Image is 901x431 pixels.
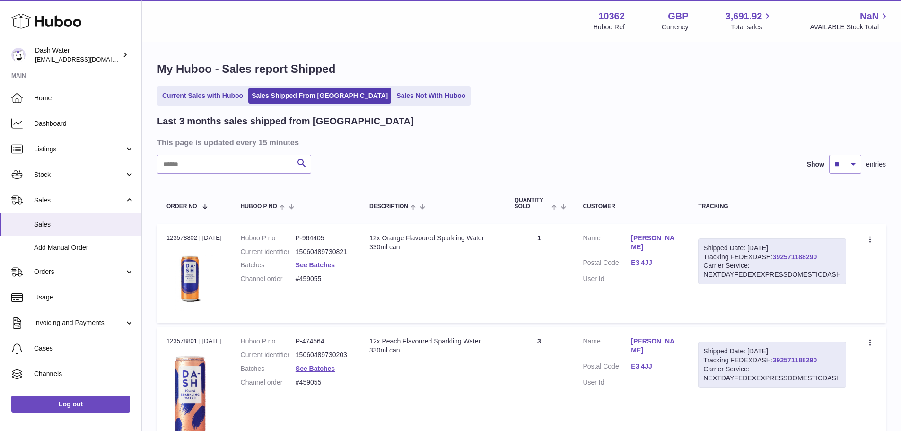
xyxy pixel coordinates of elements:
[296,337,350,346] dd: P-474564
[631,234,679,252] a: [PERSON_NAME]
[668,10,688,23] strong: GBP
[598,10,625,23] strong: 10362
[248,88,391,104] a: Sales Shipped From [GEOGRAPHIC_DATA]
[631,337,679,355] a: [PERSON_NAME]
[34,369,134,378] span: Channels
[35,55,139,63] span: [EMAIL_ADDRESS][DOMAIN_NAME]
[296,365,335,372] a: See Batches
[703,244,841,253] div: Shipped Date: [DATE]
[773,253,817,261] a: 392571188290
[241,234,296,243] dt: Huboo P no
[34,344,134,353] span: Cases
[296,247,350,256] dd: 15060489730821
[296,261,335,269] a: See Batches
[157,62,886,77] h1: My Huboo - Sales report Shipped
[369,337,496,355] div: 12x Peach Flavoured Sparkling Water 330ml can
[166,234,222,242] div: 123578802 | [DATE]
[241,274,296,283] dt: Channel order
[807,160,824,169] label: Show
[166,337,222,345] div: 123578801 | [DATE]
[35,46,120,64] div: Dash Water
[369,234,496,252] div: 12x Orange Flavoured Sparkling Water 330ml can
[583,234,631,254] dt: Name
[159,88,246,104] a: Current Sales with Huboo
[731,23,773,32] span: Total sales
[34,119,134,128] span: Dashboard
[241,337,296,346] dt: Huboo P no
[703,261,841,279] div: Carrier Service: NEXTDAYFEDEXEXPRESSDOMESTICDASH
[631,258,679,267] a: E3 4JJ
[296,274,350,283] dd: #459055
[860,10,879,23] span: NaN
[583,203,679,210] div: Customer
[583,258,631,270] dt: Postal Code
[296,378,350,387] dd: #459055
[241,247,296,256] dt: Current identifier
[34,220,134,229] span: Sales
[593,23,625,32] div: Huboo Ref
[505,224,574,323] td: 1
[583,274,631,283] dt: User Id
[34,145,124,154] span: Listings
[296,234,350,243] dd: P-964405
[241,378,296,387] dt: Channel order
[34,243,134,252] span: Add Manual Order
[866,160,886,169] span: entries
[703,365,841,383] div: Carrier Service: NEXTDAYFEDEXEXPRESSDOMESTICDASH
[34,318,124,327] span: Invoicing and Payments
[698,342,846,388] div: Tracking FEDEXDASH:
[157,137,884,148] h3: This page is updated every 15 minutes
[583,337,631,357] dt: Name
[698,203,846,210] div: Tracking
[631,362,679,371] a: E3 4JJ
[11,396,130,413] a: Log out
[34,94,134,103] span: Home
[703,347,841,356] div: Shipped Date: [DATE]
[726,10,773,32] a: 3,691.92 Total sales
[369,203,408,210] span: Description
[11,48,26,62] img: internalAdmin-10362@internal.huboo.com
[34,293,134,302] span: Usage
[515,197,550,210] span: Quantity Sold
[393,88,469,104] a: Sales Not With Huboo
[241,261,296,270] dt: Batches
[157,115,414,128] h2: Last 3 months sales shipped from [GEOGRAPHIC_DATA]
[726,10,762,23] span: 3,691.92
[34,267,124,276] span: Orders
[241,203,277,210] span: Huboo P no
[583,362,631,373] dt: Postal Code
[773,356,817,364] a: 392571188290
[34,196,124,205] span: Sales
[296,351,350,360] dd: 15060489730203
[583,378,631,387] dt: User Id
[810,10,890,32] a: NaN AVAILABLE Stock Total
[166,203,197,210] span: Order No
[662,23,689,32] div: Currency
[241,364,296,373] dt: Batches
[810,23,890,32] span: AVAILABLE Stock Total
[698,238,846,285] div: Tracking FEDEXDASH:
[166,245,214,311] img: 103621724231664.png
[241,351,296,360] dt: Current identifier
[34,170,124,179] span: Stock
